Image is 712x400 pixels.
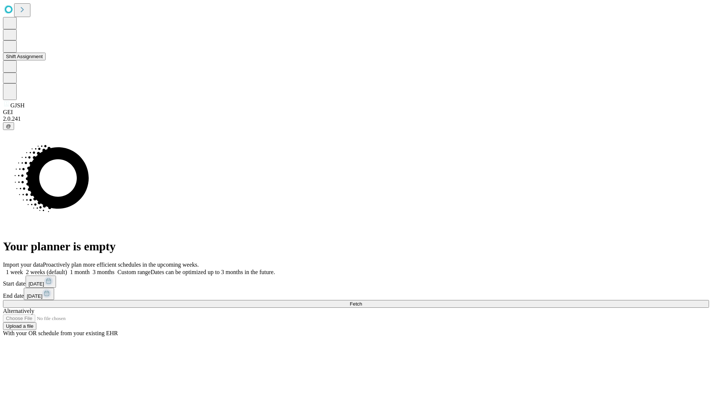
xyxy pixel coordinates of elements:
[93,269,115,275] span: 3 months
[6,123,11,129] span: @
[3,122,14,130] button: @
[70,269,90,275] span: 1 month
[10,102,24,109] span: GJSH
[29,281,44,287] span: [DATE]
[26,276,56,288] button: [DATE]
[3,240,709,253] h1: Your planner is empty
[3,308,34,314] span: Alternatively
[24,288,54,300] button: [DATE]
[43,261,199,268] span: Proactively plan more efficient schedules in the upcoming weeks.
[118,269,151,275] span: Custom range
[3,288,709,300] div: End date
[3,53,46,60] button: Shift Assignment
[26,269,67,275] span: 2 weeks (default)
[3,322,36,330] button: Upload a file
[3,261,43,268] span: Import your data
[3,109,709,116] div: GEI
[3,330,118,336] span: With your OR schedule from your existing EHR
[27,293,42,299] span: [DATE]
[6,269,23,275] span: 1 week
[350,301,362,307] span: Fetch
[3,276,709,288] div: Start date
[3,300,709,308] button: Fetch
[151,269,275,275] span: Dates can be optimized up to 3 months in the future.
[3,116,709,122] div: 2.0.241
